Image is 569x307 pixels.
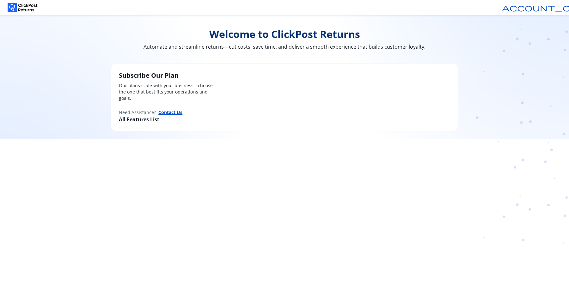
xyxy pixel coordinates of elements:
[119,82,219,101] p: Our plans scale with your business - choose the one that best fits your operations and goals.
[119,109,156,116] span: Need Assistance?
[119,116,159,123] span: All Features List
[8,3,38,12] img: Logo
[111,43,458,51] span: Automate and streamline returns—cut costs, save time, and deliver a smooth experience that builds...
[158,109,182,116] button: Contact Us
[111,28,458,40] span: Welcome to ClickPost Returns
[119,71,219,80] h2: Subscribe Our Plan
